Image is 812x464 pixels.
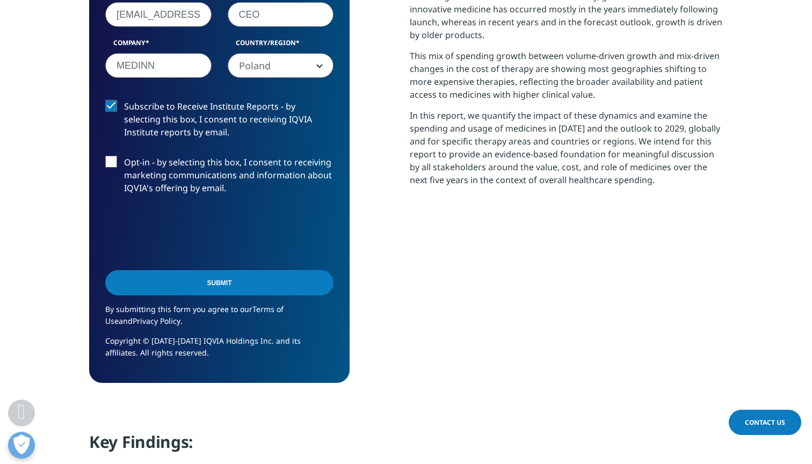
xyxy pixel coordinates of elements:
p: In this report, we quantify the impact of these dynamics and examine the spending and usage of me... [410,109,723,194]
iframe: reCAPTCHA [105,212,269,253]
label: Company [105,38,212,53]
a: Privacy Policy [133,316,180,326]
a: Contact Us [729,410,801,435]
label: Country/Region [228,38,334,53]
input: Submit [105,270,334,295]
p: Copyright © [DATE]-[DATE] IQVIA Holdings Inc. and its affiliates. All rights reserved. [105,335,334,367]
button: Otwórz Preferencje [8,432,35,459]
span: Poland [228,54,334,78]
p: This mix of spending growth between volume-driven growth and mix-driven changes in the cost of th... [410,49,723,109]
span: Poland [228,53,334,78]
h4: Key Findings: [89,431,723,461]
p: By submitting this form you agree to our and . [105,303,334,335]
label: Opt-in - by selecting this box, I consent to receiving marketing communications and information a... [105,156,334,200]
span: Contact Us [745,418,785,427]
label: Subscribe to Receive Institute Reports - by selecting this box, I consent to receiving IQVIA Inst... [105,100,334,144]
